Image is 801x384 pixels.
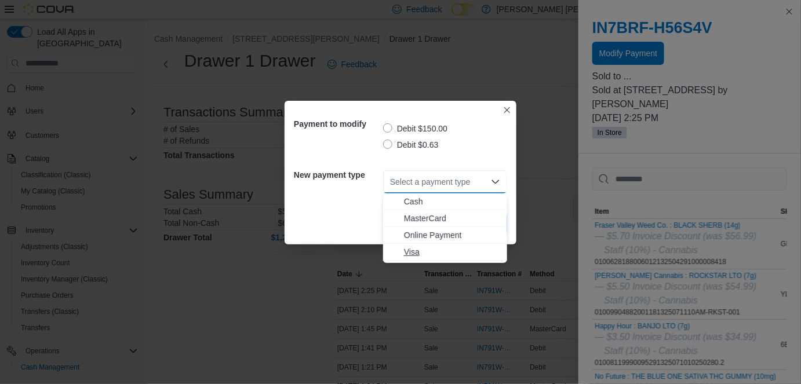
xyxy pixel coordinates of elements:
[383,193,507,210] button: Cash
[294,112,381,136] h5: Payment to modify
[383,138,439,152] label: Debit $0.63
[383,122,447,136] label: Debit $150.00
[404,213,500,224] span: MasterCard
[404,246,500,258] span: Visa
[500,103,514,117] button: Closes this modal window
[383,244,507,261] button: Visa
[404,229,500,241] span: Online Payment
[383,210,507,227] button: MasterCard
[294,163,381,186] h5: New payment type
[491,177,500,186] button: Close list of options
[390,175,391,189] input: Accessible screen reader label
[383,193,507,261] div: Choose from the following options
[383,227,507,244] button: Online Payment
[404,196,500,207] span: Cash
